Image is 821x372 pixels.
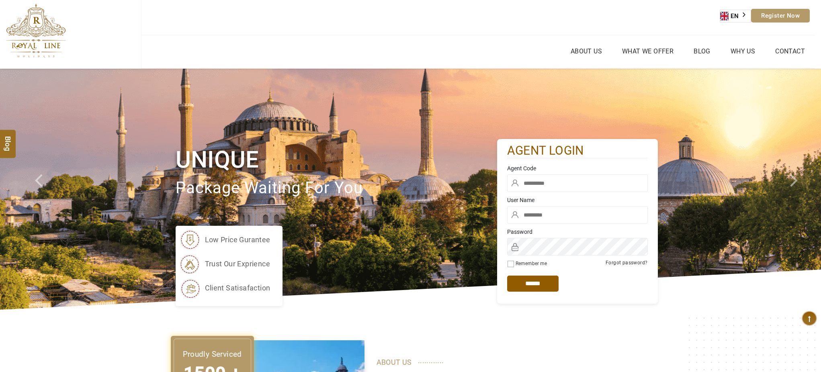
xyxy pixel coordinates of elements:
a: About Us [569,45,604,57]
a: Register Now [751,9,810,22]
aside: Language selected: English [720,10,751,22]
h1: Unique [176,145,497,175]
label: User Name [507,196,648,204]
span: Blog [3,136,13,143]
label: Password [507,228,648,236]
p: package waiting for you [176,175,497,202]
p: ABOUT US [377,356,646,368]
li: low price gurantee [180,230,270,250]
label: Remember me [516,261,547,266]
h2: agent login [507,143,648,159]
a: Check next prev [25,69,66,310]
li: trust our exprience [180,254,270,274]
a: What we Offer [620,45,676,57]
a: Check next image [780,69,821,310]
div: Language [720,10,751,22]
a: EN [720,10,751,22]
a: Forgot password? [606,260,647,266]
img: The Royal Line Holidays [6,4,66,58]
a: Contact [773,45,807,57]
label: Agent Code [507,164,648,172]
span: ............ [418,355,444,367]
a: Blog [692,45,712,57]
a: Why Us [729,45,757,57]
li: client satisafaction [180,278,270,298]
